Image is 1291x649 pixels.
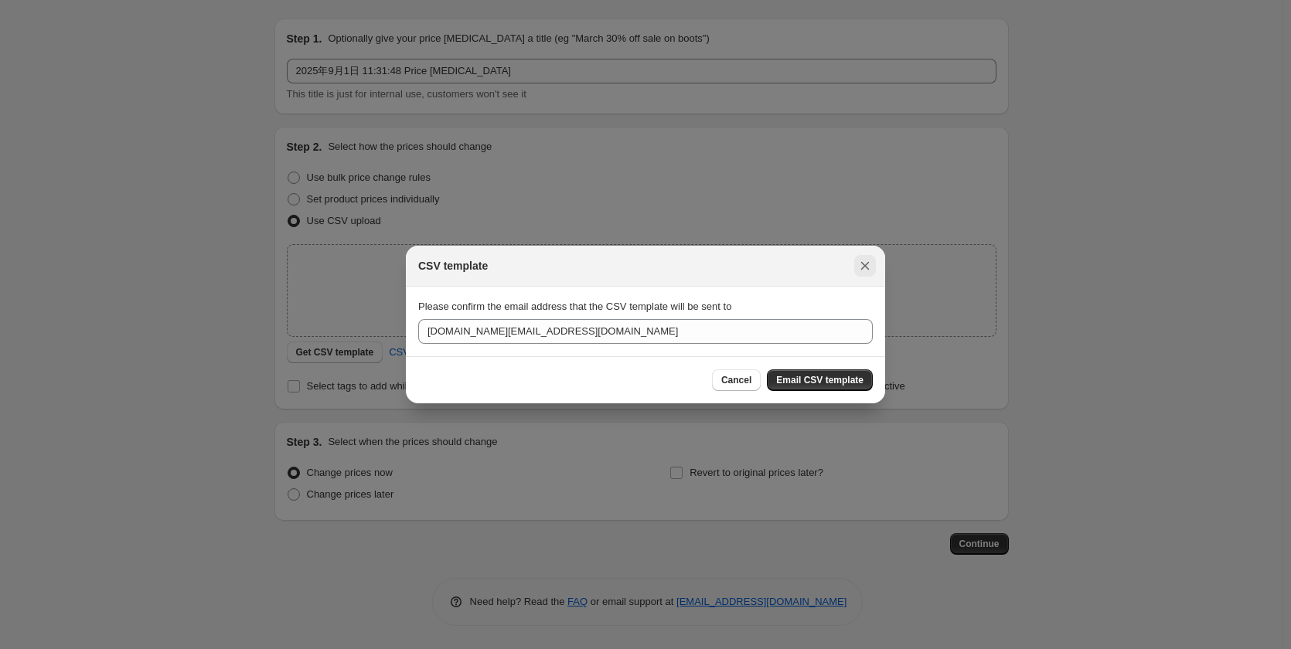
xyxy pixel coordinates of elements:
span: Cancel [721,374,751,386]
button: Email CSV template [767,369,873,391]
span: Email CSV template [776,374,864,386]
button: Close [854,255,876,277]
button: Cancel [712,369,761,391]
h2: CSV template [418,258,488,274]
span: Please confirm the email address that the CSV template will be sent to [418,301,731,312]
